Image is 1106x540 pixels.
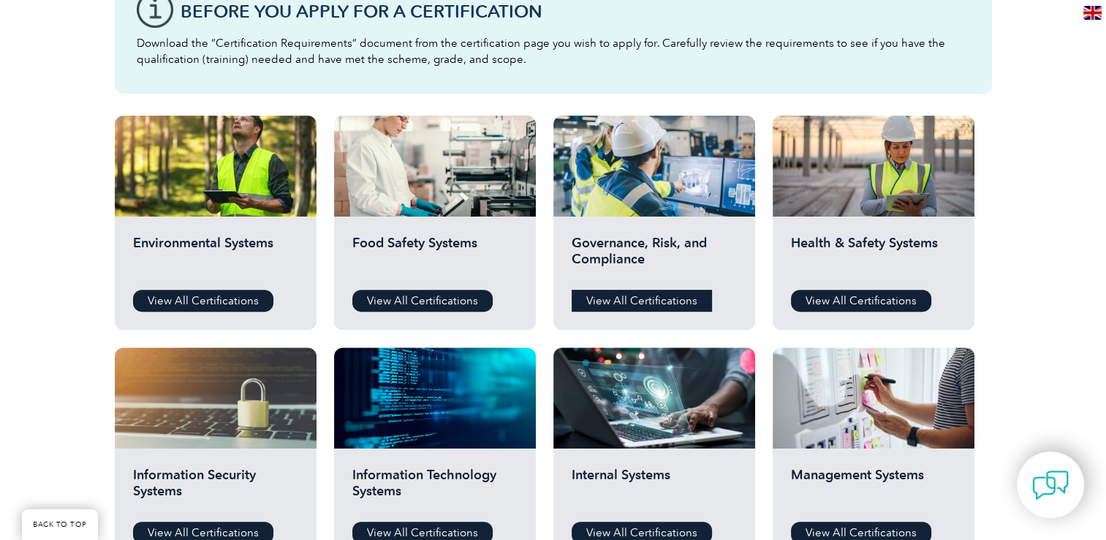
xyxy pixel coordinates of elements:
[352,290,493,312] a: View All Certifications
[181,2,970,20] h3: Before You Apply For a Certification
[133,467,298,511] h2: Information Security Systems
[133,290,273,312] a: View All Certifications
[572,235,737,279] h2: Governance, Risk, and Compliance
[791,467,956,511] h2: Management Systems
[137,35,970,67] p: Download the “Certification Requirements” document from the certification page you wish to apply ...
[352,467,518,511] h2: Information Technology Systems
[1083,6,1102,20] img: en
[352,235,518,279] h2: Food Safety Systems
[791,235,956,279] h2: Health & Safety Systems
[572,467,737,511] h2: Internal Systems
[791,290,931,312] a: View All Certifications
[133,235,298,279] h2: Environmental Systems
[22,509,98,540] a: BACK TO TOP
[1032,467,1069,503] img: contact-chat.png
[572,290,712,312] a: View All Certifications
